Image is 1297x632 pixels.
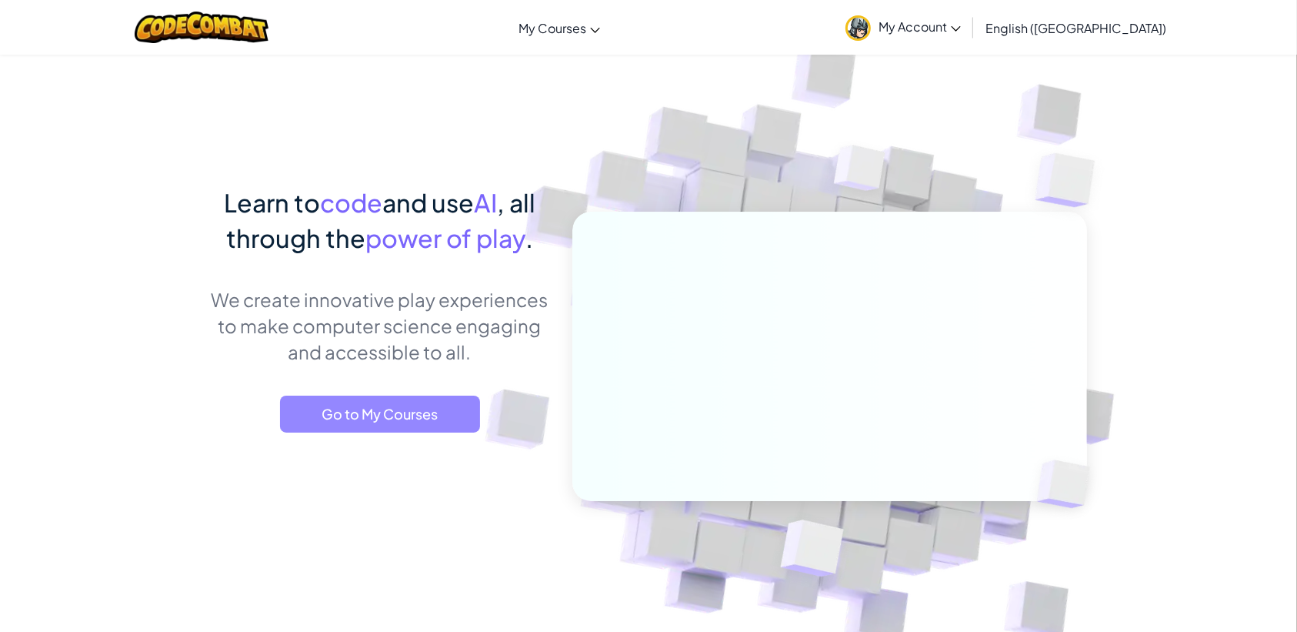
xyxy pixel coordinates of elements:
[525,222,533,253] span: .
[1005,115,1138,246] img: Overlap cubes
[978,7,1174,48] a: English ([GEOGRAPHIC_DATA])
[320,187,382,218] span: code
[1012,428,1127,540] img: Overlap cubes
[518,20,586,36] span: My Courses
[838,3,969,52] a: My Account
[224,187,320,218] span: Learn to
[280,396,480,433] a: Go to My Courses
[743,487,881,615] img: Overlap cubes
[879,18,961,35] span: My Account
[474,187,497,218] span: AI
[210,286,549,365] p: We create innovative play experiences to make computer science engaging and accessible to all.
[365,222,525,253] span: power of play
[985,20,1166,36] span: English ([GEOGRAPHIC_DATA])
[845,15,871,41] img: avatar
[135,12,269,43] img: CodeCombat logo
[805,115,916,229] img: Overlap cubes
[382,187,474,218] span: and use
[511,7,608,48] a: My Courses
